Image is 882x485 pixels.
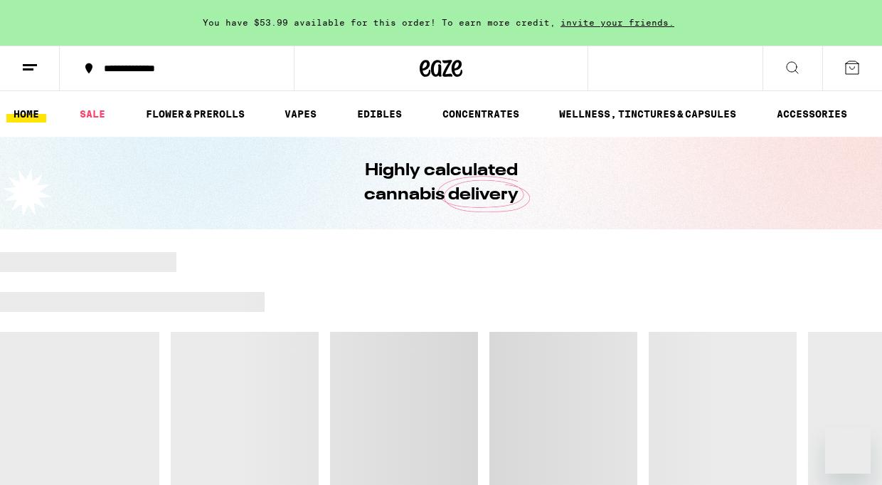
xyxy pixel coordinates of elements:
a: EDIBLES [350,105,409,122]
span: You have $53.99 available for this order! To earn more credit, [203,18,556,27]
span: invite your friends. [556,18,679,27]
a: SALE [73,105,112,122]
a: ACCESSORIES [770,105,854,122]
h1: Highly calculated cannabis delivery [324,159,558,207]
a: VAPES [277,105,324,122]
a: WELLNESS, TINCTURES & CAPSULES [552,105,743,122]
a: CONCENTRATES [435,105,526,122]
a: HOME [6,105,46,122]
iframe: Button to launch messaging window [825,428,871,474]
a: FLOWER & PREROLLS [139,105,252,122]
